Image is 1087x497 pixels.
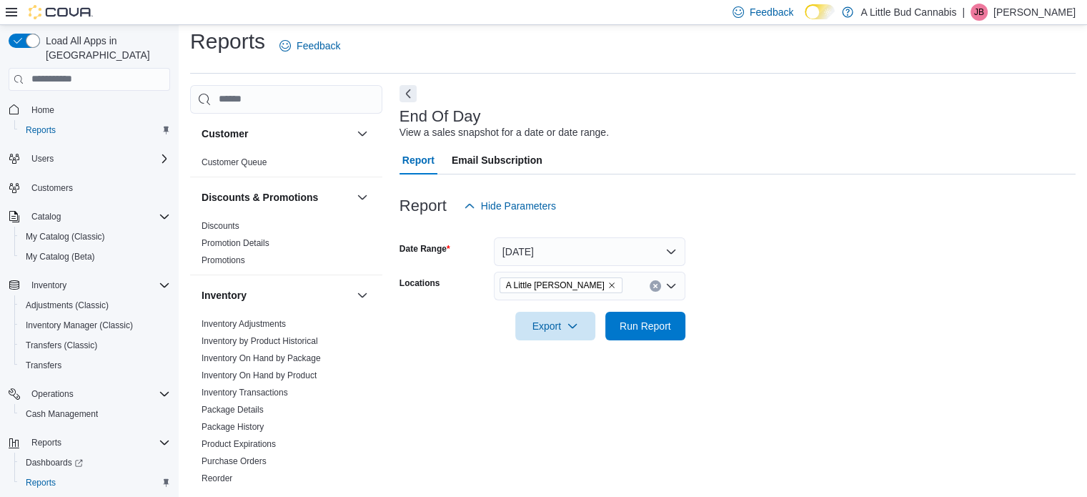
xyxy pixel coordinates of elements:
[29,5,93,19] img: Cova
[31,211,61,222] span: Catalog
[14,315,176,335] button: Inventory Manager (Classic)
[26,408,98,420] span: Cash Management
[202,405,264,415] a: Package Details
[605,312,685,340] button: Run Report
[202,255,245,265] a: Promotions
[20,337,103,354] a: Transfers (Classic)
[202,473,232,484] span: Reorder
[26,434,170,451] span: Reports
[399,243,450,255] label: Date Range
[14,227,176,247] button: My Catalog (Classic)
[20,297,170,314] span: Adjustments (Classic)
[26,150,59,167] button: Users
[40,34,170,62] span: Load All Apps in [GEOGRAPHIC_DATA]
[202,237,269,249] span: Promotion Details
[14,404,176,424] button: Cash Management
[20,228,170,245] span: My Catalog (Classic)
[202,238,269,248] a: Promotion Details
[202,439,276,449] a: Product Expirations
[354,189,371,206] button: Discounts & Promotions
[274,31,346,60] a: Feedback
[3,99,176,120] button: Home
[20,317,139,334] a: Inventory Manager (Classic)
[3,177,176,198] button: Customers
[607,281,616,290] button: Remove A Little Bud Summerland from selection in this group
[202,353,321,364] span: Inventory On Hand by Package
[202,387,288,398] span: Inventory Transactions
[202,473,232,483] a: Reorder
[962,4,965,21] p: |
[860,4,956,21] p: A Little Bud Cannabis
[202,370,317,381] span: Inventory On Hand by Product
[202,335,318,347] span: Inventory by Product Historical
[14,453,176,473] a: Dashboards
[650,280,661,292] button: Clear input
[20,454,89,471] a: Dashboards
[26,457,83,468] span: Dashboards
[665,280,677,292] button: Open list of options
[399,197,447,215] h3: Report
[3,433,176,453] button: Reports
[26,124,56,136] span: Reports
[26,320,133,331] span: Inventory Manager (Classic)
[26,277,170,294] span: Inventory
[26,179,170,197] span: Customers
[31,280,66,291] span: Inventory
[26,101,170,119] span: Home
[20,248,101,265] a: My Catalog (Beta)
[202,422,264,432] a: Package History
[993,4,1076,21] p: [PERSON_NAME]
[506,278,605,292] span: A Little [PERSON_NAME]
[515,312,595,340] button: Export
[202,336,318,346] a: Inventory by Product Historical
[20,317,170,334] span: Inventory Manager (Classic)
[26,340,97,351] span: Transfers (Classic)
[14,473,176,493] button: Reports
[202,221,239,231] a: Discounts
[500,277,622,293] span: A Little Bud Summerland
[805,4,835,19] input: Dark Mode
[20,228,111,245] a: My Catalog (Classic)
[452,146,542,174] span: Email Subscription
[190,27,265,56] h1: Reports
[354,125,371,142] button: Customer
[202,319,286,329] a: Inventory Adjustments
[297,39,340,53] span: Feedback
[3,207,176,227] button: Catalog
[26,208,170,225] span: Catalog
[26,477,56,488] span: Reports
[399,85,417,102] button: Next
[31,104,54,116] span: Home
[14,247,176,267] button: My Catalog (Beta)
[402,146,435,174] span: Report
[20,357,170,374] span: Transfers
[202,157,267,168] span: Customer Queue
[190,217,382,275] div: Discounts & Promotions
[399,108,481,125] h3: End Of Day
[202,190,351,205] button: Discounts & Promotions
[31,388,74,400] span: Operations
[971,4,988,21] div: Jae Broekert
[202,421,264,433] span: Package History
[26,434,67,451] button: Reports
[481,199,556,213] span: Hide Parameters
[20,405,104,423] a: Cash Management
[26,360,61,371] span: Transfers
[524,312,587,340] span: Export
[20,357,67,374] a: Transfers
[202,404,264,415] span: Package Details
[620,319,671,333] span: Run Report
[202,438,276,450] span: Product Expirations
[20,454,170,471] span: Dashboards
[202,318,286,330] span: Inventory Adjustments
[26,102,60,119] a: Home
[31,437,61,448] span: Reports
[354,287,371,304] button: Inventory
[750,5,793,19] span: Feedback
[20,474,170,491] span: Reports
[14,355,176,375] button: Transfers
[202,288,351,302] button: Inventory
[20,297,114,314] a: Adjustments (Classic)
[20,122,170,139] span: Reports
